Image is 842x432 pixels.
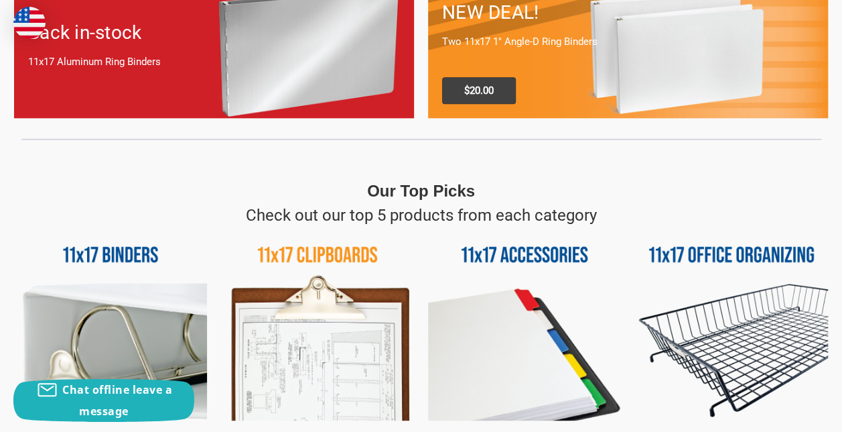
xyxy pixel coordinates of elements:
[221,227,414,421] img: 11x17 Clipboards
[13,7,46,39] img: duty and tax information for United States
[13,379,194,422] button: Chat offline leave a message
[731,396,842,432] iframe: Google Customer Reviews
[62,382,172,419] span: Chat offline leave a message
[635,227,828,421] img: 11x17 Office Organizing
[246,203,597,227] p: Check out our top 5 products from each category
[28,54,400,70] p: 11x17 Aluminum Ring Binders
[442,34,814,50] p: Two 11x17 1" Angle-D Ring Binders
[14,227,207,421] img: 11x17 Binders
[428,227,621,421] img: 11x17 Accessories
[367,179,475,203] p: Our Top Picks
[28,19,400,47] h1: Back in-stock
[442,77,516,104] span: $20.00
